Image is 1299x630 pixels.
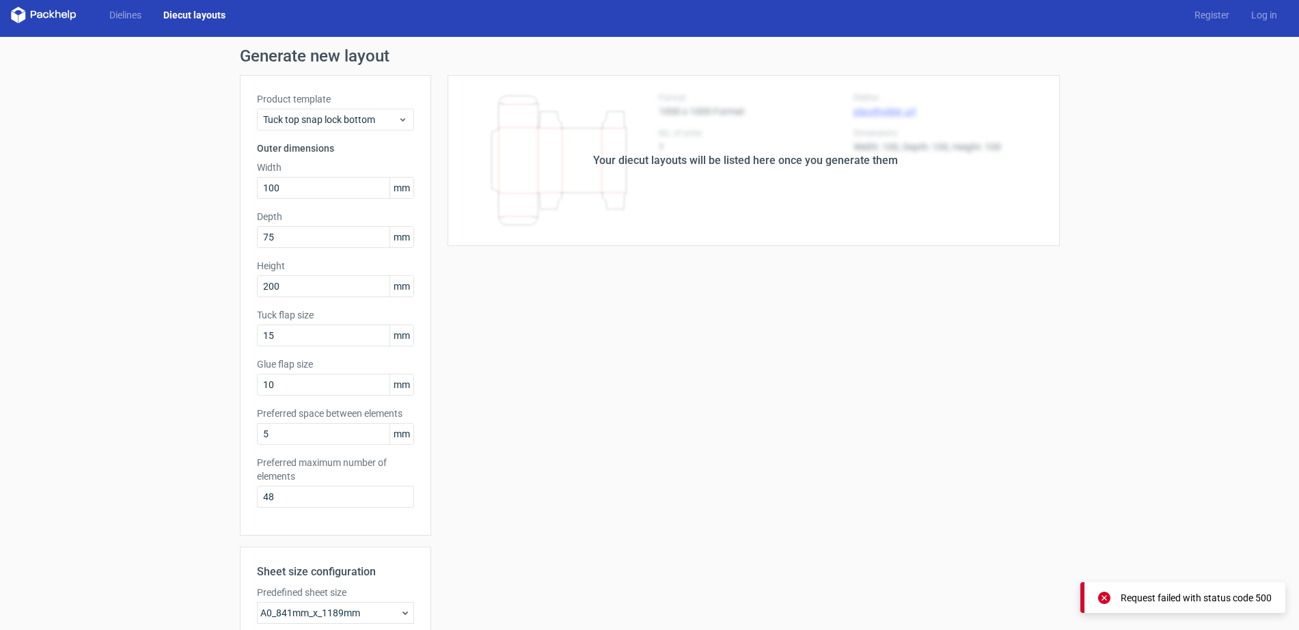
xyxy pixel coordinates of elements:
div: Request failed with status code 500 [1121,591,1272,605]
a: Dielines [98,8,152,22]
h2: Sheet size configuration [257,564,414,580]
span: mm [389,227,413,247]
div: A0_841mm_x_1189mm [257,602,414,624]
span: mm [389,276,413,297]
span: Tuck top snap lock bottom [263,113,398,126]
a: Diecut layouts [152,8,236,22]
label: Preferred maximum number of elements [257,456,414,483]
span: mm [389,374,413,395]
label: Predefined sheet size [257,586,414,599]
label: Product template [257,92,414,106]
a: Log in [1240,8,1288,22]
span: mm [389,325,413,346]
label: Tuck flap size [257,308,414,322]
a: Register [1184,8,1240,22]
h1: Generate new layout [240,48,1060,64]
label: Glue flap size [257,357,414,371]
label: Preferred space between elements [257,407,414,420]
label: Depth [257,210,414,223]
span: mm [389,178,413,198]
span: mm [389,424,413,444]
label: Width [257,161,414,174]
h3: Outer dimensions [257,141,414,155]
div: Your diecut layouts will be listed here once you generate them [593,152,898,169]
label: Height [257,259,414,273]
